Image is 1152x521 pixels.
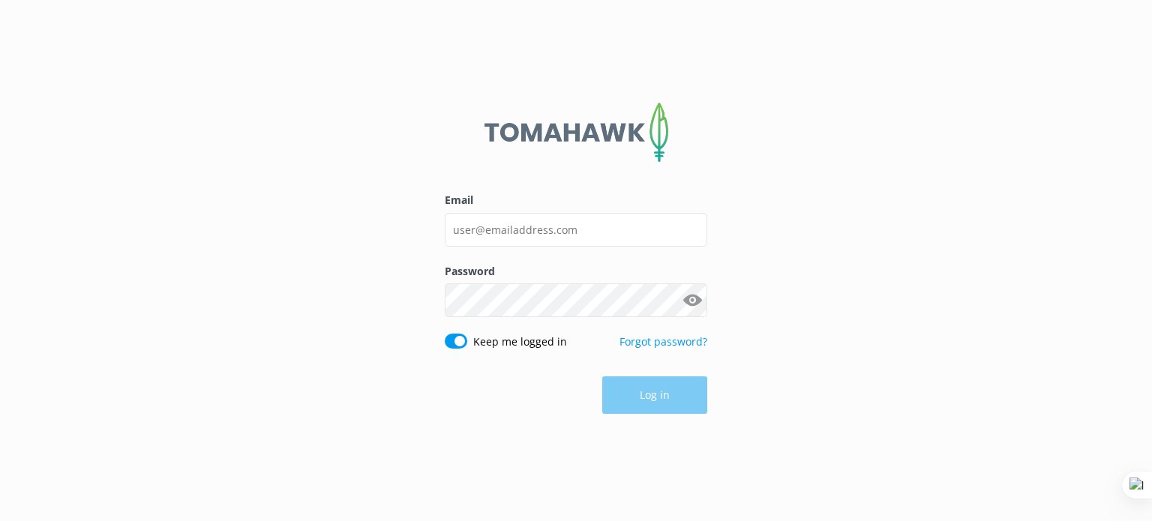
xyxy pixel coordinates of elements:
[677,286,707,316] button: Show password
[619,334,707,349] a: Forgot password?
[484,103,668,163] img: 2-1647550015.png
[445,192,707,208] label: Email
[473,334,567,350] label: Keep me logged in
[445,263,707,280] label: Password
[445,213,707,247] input: user@emailaddress.com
